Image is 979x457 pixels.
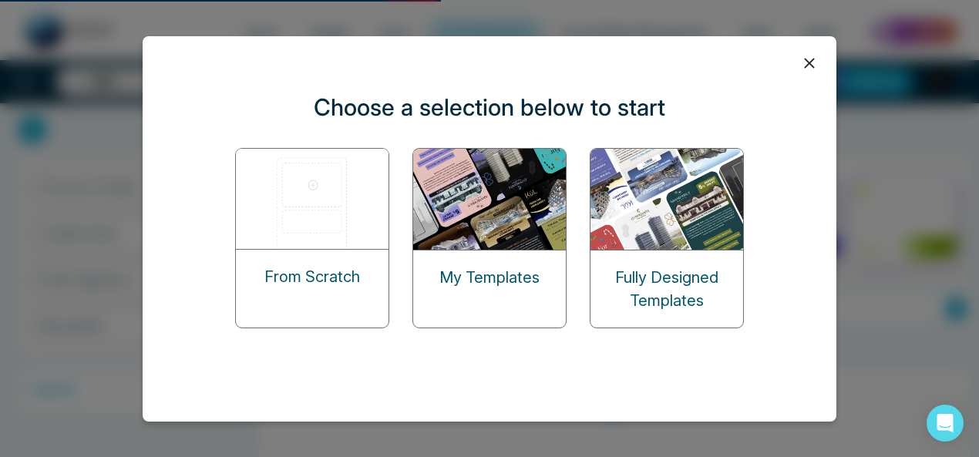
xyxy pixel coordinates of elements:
[236,149,390,249] img: start-from-scratch.png
[413,149,567,250] img: my-templates.png
[590,266,743,312] p: Fully Designed Templates
[927,405,964,442] div: Open Intercom Messenger
[264,265,360,288] p: From Scratch
[590,149,745,250] img: designed-templates.png
[439,266,540,289] p: My Templates
[314,90,665,125] p: Choose a selection below to start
